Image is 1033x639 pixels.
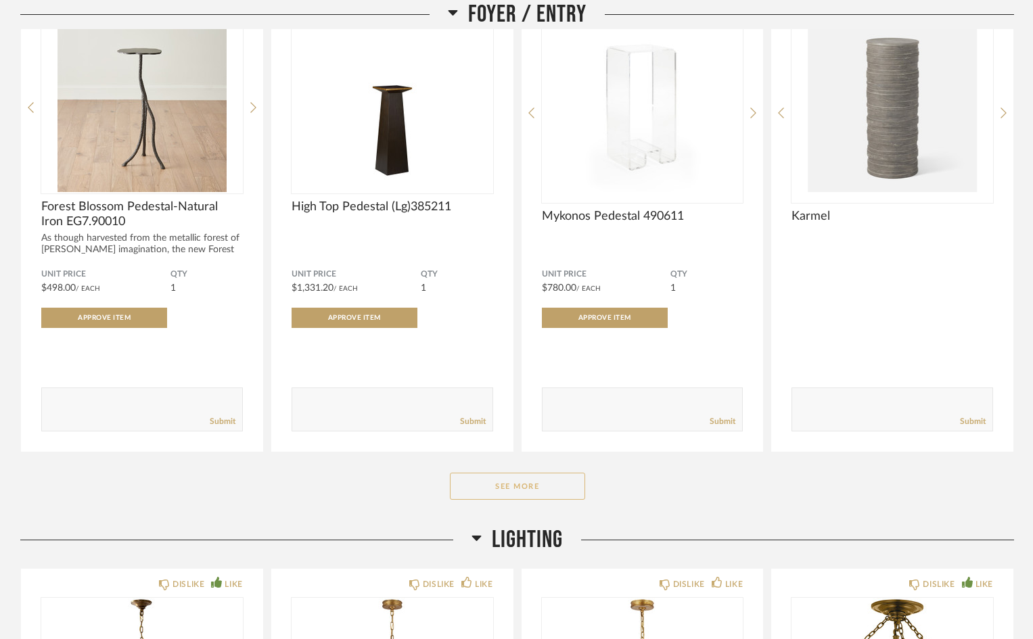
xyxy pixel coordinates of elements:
[292,308,417,328] button: Approve Item
[41,23,243,192] img: undefined
[475,577,492,591] div: LIKE
[542,209,743,224] span: Mykonos Pedestal 490611
[41,269,170,280] span: Unit Price
[673,577,705,591] div: DISLIKE
[791,23,993,192] div: 0
[170,269,243,280] span: QTY
[173,577,204,591] div: DISLIKE
[542,283,576,293] span: $780.00
[960,416,986,427] a: Submit
[542,23,743,192] img: undefined
[578,314,631,321] span: Approve Item
[170,283,176,293] span: 1
[542,308,668,328] button: Approve Item
[710,416,735,427] a: Submit
[725,577,743,591] div: LIKE
[923,577,955,591] div: DISLIKE
[78,314,131,321] span: Approve Item
[450,473,585,500] button: See More
[421,283,426,293] span: 1
[670,269,743,280] span: QTY
[334,285,358,292] span: / Each
[41,283,76,293] span: $498.00
[225,577,242,591] div: LIKE
[791,209,993,224] span: Karmel
[292,199,493,214] span: High Top Pedestal (Lg)385211
[542,269,671,280] span: Unit Price
[791,23,993,192] img: undefined
[328,314,381,321] span: Approve Item
[292,283,334,293] span: $1,331.20
[41,199,243,229] span: Forest Blossom Pedestal-Natural Iron EG7.90010
[292,269,421,280] span: Unit Price
[76,285,100,292] span: / Each
[542,23,743,192] div: 0
[41,308,167,328] button: Approve Item
[421,269,493,280] span: QTY
[670,283,676,293] span: 1
[460,416,486,427] a: Submit
[210,416,235,427] a: Submit
[492,525,563,554] span: LIGHTING
[41,233,243,267] div: As though harvested from the metallic forest of [PERSON_NAME] imagination, the new Forest Blos...
[292,23,493,192] img: undefined
[975,577,993,591] div: LIKE
[423,577,455,591] div: DISLIKE
[576,285,601,292] span: / Each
